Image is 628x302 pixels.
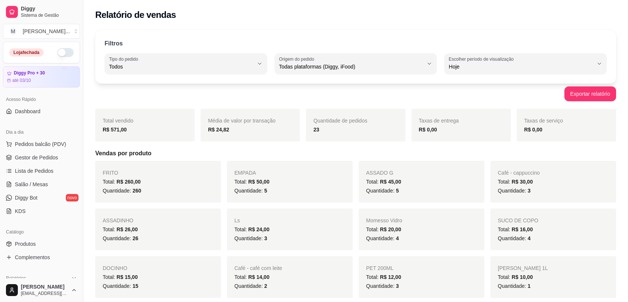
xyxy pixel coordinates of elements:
button: Tipo do pedidoTodos [105,53,267,74]
span: ASSADINHO [103,217,133,223]
span: Complementos [15,254,50,261]
h5: Vendas por produto [95,149,616,158]
span: PET 200ML [366,265,394,271]
span: Total: [103,274,138,280]
button: Origem do pedidoTodas plataformas (Diggy, iFood) [275,53,437,74]
a: Diggy Botnovo [3,192,80,204]
span: 1 [528,283,531,289]
span: R$ 16,00 [512,226,533,232]
a: Dashboard [3,105,80,117]
div: Dia a dia [3,126,80,138]
label: Tipo do pedido [109,56,141,62]
span: Café - cappuccino [498,170,540,176]
span: Dashboard [15,108,41,115]
span: Total: [234,179,269,185]
span: Produtos [15,240,36,248]
span: Quantidade: [234,283,267,289]
span: KDS [15,207,26,215]
span: Quantidade: [366,283,399,289]
span: Sistema de Gestão [21,12,77,18]
span: Total: [498,226,533,232]
span: Quantidade: [366,235,399,241]
label: Escolher período de visualização [449,56,516,62]
span: R$ 26,00 [116,226,138,232]
span: Total: [234,274,269,280]
span: Total: [234,226,269,232]
span: SUCO DE COPO [498,217,538,223]
span: Salão / Mesas [15,181,48,188]
span: R$ 15,00 [116,274,138,280]
span: R$ 20,00 [380,226,401,232]
span: Total: [366,179,401,185]
a: Gestor de Pedidos [3,152,80,163]
div: Catálogo [3,226,80,238]
span: Relatórios [6,275,26,281]
span: [EMAIL_ADDRESS][DOMAIN_NAME] [21,290,68,296]
span: Diggy Bot [15,194,38,201]
span: R$ 45,00 [380,179,401,185]
span: Todas plataformas (Diggy, iFood) [279,63,424,70]
span: [PERSON_NAME] [21,284,68,290]
span: Total: [103,226,138,232]
span: Quantidade de pedidos [313,118,367,124]
span: Média de valor por transação [208,118,275,124]
span: 4 [396,235,399,241]
span: 5 [396,188,399,194]
span: Taxas de serviço [524,118,563,124]
span: R$ 12,00 [380,274,401,280]
div: [PERSON_NAME] ... [23,28,70,35]
span: Quantidade: [103,283,138,289]
span: Pedidos balcão (PDV) [15,140,66,148]
span: 3 [396,283,399,289]
button: [PERSON_NAME][EMAIL_ADDRESS][DOMAIN_NAME] [3,281,80,299]
span: R$ 10,00 [512,274,533,280]
span: 3 [528,188,531,194]
span: 3 [264,235,267,241]
a: DiggySistema de Gestão [3,3,80,21]
button: Alterar Status [57,48,74,57]
span: 2 [264,283,267,289]
button: Pedidos balcão (PDV) [3,138,80,150]
span: Gestor de Pedidos [15,154,58,161]
span: Quantidade: [234,235,267,241]
span: R$ 24,00 [248,226,269,232]
a: Salão / Mesas [3,178,80,190]
strong: R$ 0,00 [419,127,437,133]
button: Exportar relatório [564,86,616,101]
span: Taxas de entrega [419,118,459,124]
span: Total: [103,179,141,185]
button: Select a team [3,24,80,39]
span: Todos [109,63,254,70]
strong: 23 [313,127,319,133]
p: Filtros [105,39,123,48]
article: até 03/10 [12,77,31,83]
span: Total: [498,179,533,185]
div: Loja fechada [9,48,44,57]
span: DOCINHO [103,265,127,271]
span: 5 [264,188,267,194]
span: Total vendido [103,118,134,124]
span: Quantidade: [498,188,531,194]
span: 26 [132,235,138,241]
span: 4 [528,235,531,241]
span: Quantidade: [103,235,138,241]
span: Quantidade: [234,188,267,194]
span: M [9,28,17,35]
strong: R$ 571,00 [103,127,127,133]
a: Produtos [3,238,80,250]
span: Ls [234,217,240,223]
span: Quantidade: [103,188,141,194]
a: Lista de Pedidos [3,165,80,177]
span: R$ 260,00 [116,179,141,185]
button: Escolher período de visualizaçãoHoje [444,53,607,74]
span: FRITO [103,170,118,176]
span: Total: [366,226,401,232]
strong: R$ 24,82 [208,127,229,133]
a: Complementos [3,251,80,263]
a: Diggy Pro + 30até 03/10 [3,66,80,88]
span: R$ 50,00 [248,179,269,185]
label: Origem do pedido [279,56,317,62]
strong: R$ 0,00 [524,127,542,133]
span: Café - café com leite [234,265,282,271]
span: Diggy [21,6,77,12]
